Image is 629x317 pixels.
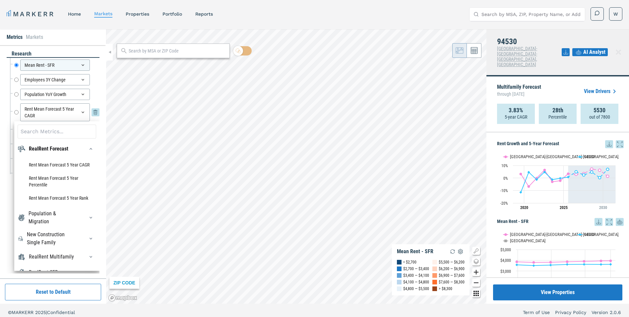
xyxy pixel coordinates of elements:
span: [GEOGRAPHIC_DATA]-[GEOGRAPHIC_DATA]-[GEOGRAPHIC_DATA], [GEOGRAPHIC_DATA] [497,46,537,67]
strong: 3.83% [509,107,523,114]
span: 2025 | [35,310,47,315]
text: [GEOGRAPHIC_DATA] [510,238,545,243]
div: $4,800 — $5,500 [403,285,429,292]
text: 10% [501,163,508,168]
div: Population & MigrationPopulation & Migration [18,210,96,226]
li: Rent Mean Forecast 5 Year CAGR [18,158,96,171]
div: Population & Migration [29,210,76,226]
svg: Interactive chart [497,148,619,215]
tspan: 2020 [520,205,528,210]
svg: Interactive chart [497,226,619,309]
div: RealRent ForecastRealRent Forecast [18,144,96,154]
path: Monday, 14 Jul, 17:00, 3,618.64. 94530. [609,263,612,265]
div: RealRent ForecastRealRent Forecast [18,158,96,205]
div: $6,200 — $6,900 [439,265,465,272]
path: Monday, 29 Jul, 17:00, -0.21. 94530. [559,177,562,179]
div: New Construction Single FamilyNew Construction Single Family [18,231,96,247]
input: Search by MSA, ZIP, Property Name, or Address [481,8,581,21]
div: Mean Rent - SFR [20,59,90,71]
li: Metrics [7,33,23,41]
li: Markets [26,33,43,41]
div: $6,900 — $7,600 [439,272,465,279]
path: Saturday, 29 Jul, 17:00, -1.3. 94530. [551,178,554,181]
a: properties [126,11,149,17]
path: Thursday, 29 Jul, 17:00, -1.27. 94530. [535,178,538,181]
p: Percentile [548,114,567,120]
a: MARKERR [7,9,55,19]
li: Rent Mean Forecast 5 Year Percentile [18,171,96,191]
div: $7,600 — $8,300 [439,279,465,285]
path: Saturday, 14 Dec, 16:00, 3,576.17. 94530. [516,264,518,266]
button: Show/Hide Legend Map Button [472,247,480,255]
img: New Construction Single Family [18,235,24,243]
button: Reset to Default [5,284,101,300]
div: ZIP CODE [109,277,139,289]
h5: Rent Growth and 5-Year Forecast [497,140,624,148]
text: $3,000 [500,269,511,274]
path: Thursday, 14 Dec, 16:00, 3,621.55. 94530. [583,263,586,265]
button: View Properties [493,284,622,300]
g: San Francisco-Oakland-Hayward, CA, line 2 of 4 with 5 data points. [575,168,609,178]
button: AI Analyst [572,48,608,56]
path: Tuesday, 14 Dec, 16:00, 3,553.15. 94530. [549,264,552,266]
button: Zoom in map button [472,268,480,276]
span: Confidential [47,310,75,315]
span: through [DATE] [497,90,541,98]
div: Employees 3Y Change [20,74,90,85]
text: 0% [503,176,508,181]
path: Saturday, 14 Dec, 16:00, 3,850.24. San Francisco-Oakland-Hayward, CA. [516,261,518,263]
button: RealRent SFRRealRent SFR [86,267,96,278]
button: Other options map button [472,289,480,297]
p: out of 7800 [589,114,610,120]
button: Zoom out map button [472,279,480,287]
button: RealRent ForecastRealRent Forecast [86,144,96,154]
text: $5,000 [500,248,511,252]
path: Sunday, 29 Jul, 17:00, 0.23. 94530. [598,176,601,179]
img: Reload Legend [449,248,457,256]
div: RealRent SFR [29,268,58,276]
a: home [68,11,81,17]
p: 5-year CAGR [505,114,527,120]
path: Sunday, 29 Jul, 17:00, 6.24. San Francisco-Oakland-Hayward, CA. [598,169,601,171]
canvas: Map [106,29,486,304]
img: RealRent SFR [18,268,26,276]
span: W [613,11,618,17]
button: RealRent MultifamilyRealRent Multifamily [86,252,96,262]
path: Wednesday, 29 Jul, 17:00, 4.96. 94530. [575,170,578,173]
text: $4,000 [500,258,511,263]
strong: 5530 [594,107,605,114]
div: > $8,300 [439,285,452,292]
button: Show 94530 [578,154,595,159]
p: Multifamily Forecast [497,84,541,98]
path: Wednesday, 14 Dec, 16:00, 3,609.79. 94530. [566,263,569,266]
path: Monday, 29 Jul, 17:00, -11.47. 94530. [520,191,522,194]
div: Population YoY Growth [20,89,90,100]
img: Settings [457,248,465,256]
div: RealRent Multifamily [29,253,74,261]
text: 94530 [584,232,594,237]
a: Term of Use [523,309,550,316]
div: $4,100 — $4,800 [403,279,429,285]
path: Saturday, 14 Dec, 16:00, 3,614.84. 94530. [600,263,602,265]
div: research [7,50,99,58]
div: RealRent SFRRealRent SFR [18,267,96,278]
div: New Construction Single Family [27,231,77,247]
path: Monday, 14 Dec, 16:00, 3,503.64. 94530. [533,264,535,267]
h4: 94530 [497,37,562,46]
path: Monday, 29 Jul, 17:00, 3.15. San Francisco-Oakland-Hayward, CA. [520,173,522,175]
div: Mean Rent - SFR. Highcharts interactive chart. [497,226,624,309]
div: Mean Rent - SFR [397,248,433,255]
li: Rent Mean Forecast 5 Year Rank [18,191,96,205]
div: Rent Growth and 5-Year Forecast. Highcharts interactive chart. [497,148,624,215]
span: MARKERR [12,310,35,315]
input: Search by MSA or ZIP Code [129,48,226,54]
tspan: 2030 [599,205,607,210]
div: Rent Mean Forecast 5 Year CAGR [20,103,90,121]
div: $5,500 — $6,200 [439,259,465,265]
path: Monday, 29 Jul, 17:00, 1.4. San Francisco-Oakland-Hayward, CA. [606,175,609,177]
img: Population & Migration [18,214,25,222]
tspan: 2025 [560,205,568,210]
path: Friday, 29 Jul, 17:00, 4.78. 94530. [543,170,546,173]
h5: Mean Rent - SFR [497,218,624,226]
